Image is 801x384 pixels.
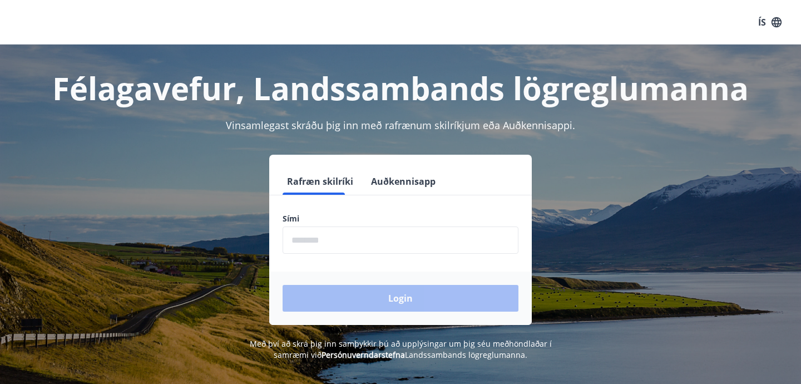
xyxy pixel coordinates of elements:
h1: Félagavefur, Landssambands lögreglumanna [13,67,788,109]
span: Með því að skrá þig inn samþykkir þú að upplýsingar um þig séu meðhöndlaðar í samræmi við Landssa... [250,338,552,360]
button: Auðkennisapp [367,168,440,195]
label: Sími [283,213,518,224]
button: ÍS [752,12,788,32]
button: Rafræn skilríki [283,168,358,195]
a: Persónuverndarstefna [322,349,405,360]
span: Vinsamlegast skráðu þig inn með rafrænum skilríkjum eða Auðkennisappi. [226,119,575,132]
